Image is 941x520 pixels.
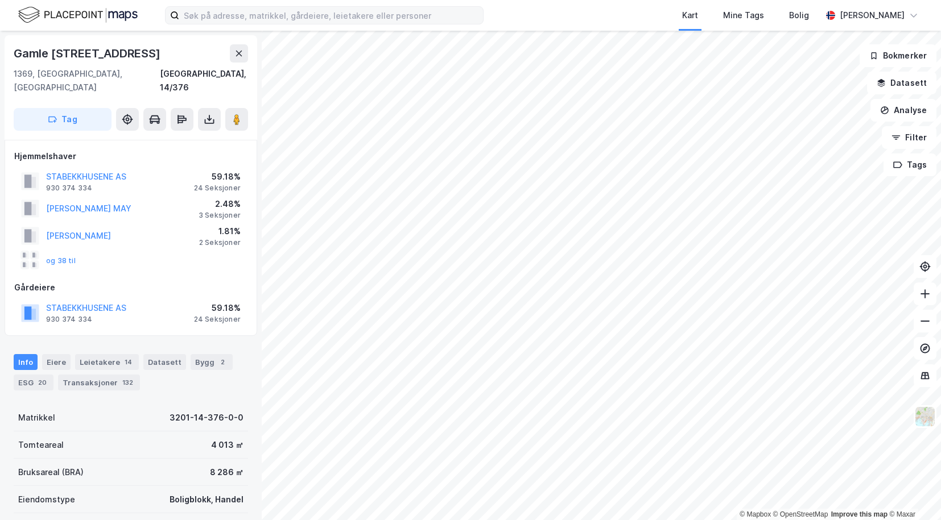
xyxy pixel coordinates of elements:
div: ESG [14,375,53,390]
div: 1.81% [199,224,241,238]
div: 24 Seksjoner [194,184,241,193]
div: 20 [36,377,49,388]
div: 3 Seksjoner [199,211,241,220]
div: Hjemmelshaver [14,149,247,163]
button: Tag [14,108,112,131]
iframe: Chat Widget [884,465,941,520]
div: Bygg [191,354,233,370]
a: OpenStreetMap [773,510,828,518]
div: Eiere [42,354,71,370]
div: 2 Seksjoner [199,238,241,247]
div: Gårdeiere [14,281,247,294]
div: [PERSON_NAME] [840,9,905,22]
div: 8 286 ㎡ [210,465,243,479]
div: Bruksareal (BRA) [18,465,84,479]
div: 24 Seksjoner [194,315,241,324]
img: logo.f888ab2527a4732fd821a326f86c7f29.svg [18,5,138,25]
button: Analyse [870,99,936,122]
div: Eiendomstype [18,493,75,506]
div: 930 374 334 [46,315,92,324]
div: 3201-14-376-0-0 [170,411,243,425]
button: Bokmerker [860,44,936,67]
div: 59.18% [194,170,241,184]
div: Info [14,354,38,370]
a: Mapbox [740,510,771,518]
div: Tomteareal [18,438,64,452]
div: Transaksjoner [58,375,140,390]
div: 2.48% [199,197,241,211]
div: Datasett [143,354,186,370]
div: Bolig [789,9,809,22]
button: Filter [882,126,936,149]
div: Mine Tags [723,9,764,22]
div: 2 [217,356,228,368]
div: 14 [122,356,134,368]
button: Tags [884,153,936,176]
div: [GEOGRAPHIC_DATA], 14/376 [160,67,248,94]
div: 59.18% [194,301,241,315]
div: 930 374 334 [46,184,92,193]
input: Søk på adresse, matrikkel, gårdeiere, leietakere eller personer [179,7,483,24]
button: Datasett [867,72,936,94]
div: Boligblokk, Handel [170,493,243,506]
img: Z [914,406,936,427]
a: Improve this map [831,510,888,518]
div: Kart [682,9,698,22]
div: 132 [120,377,135,388]
div: 4 013 ㎡ [211,438,243,452]
div: Leietakere [75,354,139,370]
div: Matrikkel [18,411,55,425]
div: 1369, [GEOGRAPHIC_DATA], [GEOGRAPHIC_DATA] [14,67,160,94]
div: Gamle [STREET_ADDRESS] [14,44,163,63]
